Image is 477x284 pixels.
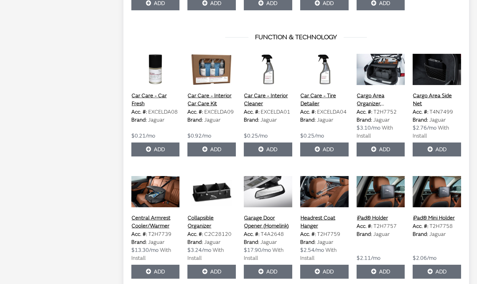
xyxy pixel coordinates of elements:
[261,109,290,115] span: EXCELDA01
[131,265,180,279] button: Add
[317,231,340,237] span: T2H7759
[244,265,292,279] button: Add
[317,109,347,115] span: EXCELDA04
[187,133,211,139] span: $0.92/mo
[244,238,259,246] label: Brand:
[413,142,461,156] button: Add
[300,116,315,124] label: Brand:
[244,91,292,108] button: Car Care - Interior Cleaner
[357,91,405,108] button: Cargo Area Organizer, Collapsible
[413,108,428,116] label: Acc. #:
[187,116,203,124] label: Brand:
[429,231,446,237] span: Jaguar
[244,214,292,230] button: Garage Door Opener (Homelink)
[131,230,147,238] label: Acc. #:
[148,109,178,115] span: EXCELDA08
[131,32,461,42] h3: FUNCTION & TECHNOLOGY
[357,230,372,238] label: Brand:
[373,117,390,123] span: Jaguar
[204,231,232,237] span: C2C28120
[413,265,461,279] button: Add
[300,53,349,86] img: Image for Car Care - Tire Detailer
[187,265,236,279] button: Add
[300,265,349,279] button: Add
[244,133,268,139] span: $0.25/mo
[413,222,428,230] label: Acc. #:
[357,222,372,230] label: Acc. #:
[357,265,405,279] button: Add
[413,125,437,131] span: $2.76/mo
[244,247,271,253] span: $17.90/mo
[204,239,221,245] span: Jaguar
[148,239,165,245] span: Jaguar
[430,109,453,115] span: T4N7499
[300,133,324,139] span: $0.25/mo
[131,214,180,230] button: Central Armrest Cooler/Warmer
[357,214,388,222] button: iPad® Holder
[187,142,236,156] button: Add
[148,117,165,123] span: Jaguar
[300,230,316,238] label: Acc. #:
[187,91,236,108] button: Car Care - Interior Car Care Kit
[413,116,428,124] label: Brand:
[413,230,428,238] label: Brand:
[131,238,147,246] label: Brand:
[300,108,316,116] label: Acc. #:
[187,108,203,116] label: Acc. #:
[429,117,446,123] span: Jaguar
[413,53,461,86] img: Image for Cargo Area Side Net
[357,53,405,86] img: Image for Cargo Area Organizer, Collapsible
[373,231,390,237] span: Jaguar
[300,247,324,253] span: $2.54/mo
[357,125,380,131] span: $3.10/mo
[300,91,349,108] button: Car Care - Tire Detailer
[204,117,221,123] span: Jaguar
[357,116,372,124] label: Brand:
[187,214,236,230] button: Collapsible Organizer
[357,175,405,208] img: Image for iPad® Holder
[413,255,437,261] span: $2.06/mo
[300,238,315,246] label: Brand:
[131,53,180,86] img: Image for Car Care - Car Fresh
[187,53,236,86] img: Image for Car Care - Interior Car Care Kit
[244,53,292,86] img: Image for Car Care - Interior Cleaner
[300,175,349,208] img: Image for Headrest Coat Hanger
[131,133,155,139] span: $0.21/mo
[244,108,259,116] label: Acc. #:
[300,214,349,230] button: Headrest Coat Hanger
[131,116,147,124] label: Brand:
[374,109,397,115] span: T2H7752
[187,238,203,246] label: Brand:
[244,230,259,238] label: Acc. #:
[261,231,284,237] span: T4A2648
[204,109,234,115] span: EXCELDA09
[131,108,147,116] label: Acc. #:
[413,91,461,108] button: Cargo Area Side Net
[187,247,211,253] span: $3.24/mo
[131,175,180,208] img: Image for Central Armrest Cooler&#x2F;Warmer
[413,214,455,222] button: iPad® Mini Holder
[131,247,159,253] span: $13.30/mo
[131,91,180,108] button: Car Care - Car Fresh
[244,142,292,156] button: Add
[260,117,277,123] span: Jaguar
[131,142,180,156] button: Add
[357,255,380,261] span: $2.11/mo
[317,239,333,245] span: Jaguar
[187,230,203,238] label: Acc. #:
[148,231,171,237] span: T2H7739
[244,175,292,208] img: Image for Garage Door Opener (Homelink)
[374,223,397,230] span: T2H7757
[244,116,259,124] label: Brand:
[357,108,372,116] label: Acc. #:
[357,142,405,156] button: Add
[317,117,333,123] span: Jaguar
[300,142,349,156] button: Add
[430,223,453,230] span: T2H7758
[187,175,236,208] img: Image for Collapsible Organizer
[413,175,461,208] img: Image for iPad® Mini Holder
[260,239,277,245] span: Jaguar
